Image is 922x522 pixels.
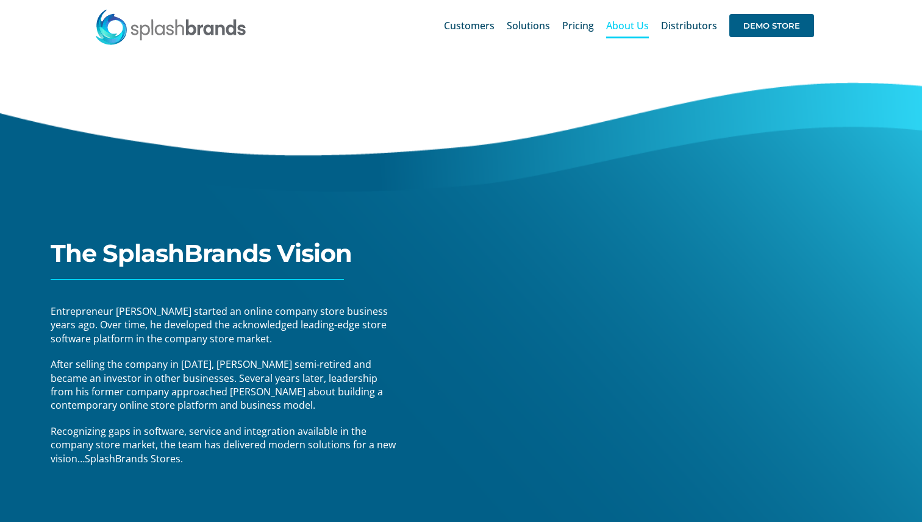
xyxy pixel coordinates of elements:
[562,21,594,30] span: Pricing
[51,238,352,268] span: The SplashBrands Vision
[606,21,649,30] span: About Us
[661,21,717,30] span: Distributors
[562,6,594,45] a: Pricing
[444,6,495,45] a: Customers
[729,6,814,45] a: DEMO STORE
[51,305,388,345] span: Entrepreneur [PERSON_NAME] started an online company store business years ago. Over time, he deve...
[95,9,247,45] img: SplashBrands.com Logo
[507,21,550,30] span: Solutions
[729,14,814,37] span: DEMO STORE
[444,6,814,45] nav: Main Menu
[444,21,495,30] span: Customers
[51,425,396,465] span: Recognizing gaps in software, service and integration available in the company store market, the ...
[51,358,383,412] span: After selling the company in [DATE], [PERSON_NAME] semi-retired and became an investor in other b...
[661,6,717,45] a: Distributors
